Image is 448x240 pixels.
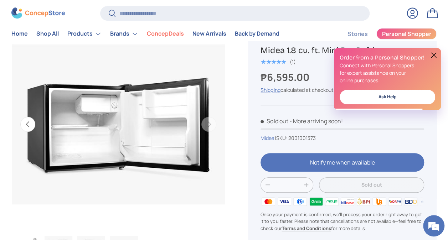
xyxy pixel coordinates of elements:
p: Once your payment is confirmed, we'll process your order right away to get it to you faster. Plea... [261,211,424,232]
img: master [261,196,276,207]
span: Sold out [261,117,288,125]
span: SKU: [276,135,287,141]
span: ★★★★★ [261,58,286,66]
a: 5.0 out of 5.0 stars (1) [261,57,295,65]
a: Shipping [261,87,280,93]
div: (1) [289,59,295,64]
strong: ₱6,595.00 [261,70,311,84]
button: Sold out [319,177,424,193]
a: New Arrivals [192,27,226,41]
img: billease [340,196,355,207]
a: Terms and Conditions [282,225,331,231]
a: Shop All [36,27,59,41]
p: Connect with Personal Shoppers for expert assistance on your online purchases. [340,62,435,84]
img: metrobank [419,196,434,207]
img: bpi [356,196,371,207]
nav: Primary [11,27,279,41]
span: | [274,135,315,141]
a: Personal Shopper [376,28,437,40]
img: ubp [371,196,387,207]
h2: Order from a Personal Shopper! [340,54,435,62]
img: qrph [387,196,403,207]
span: 2001001373 [288,135,315,141]
img: bdo [403,196,419,207]
a: Stories [347,27,368,41]
a: Back by Demand [235,27,279,41]
div: calculated at checkout. [261,86,424,94]
nav: Secondary [330,27,437,41]
img: visa [277,196,292,207]
span: Personal Shopper [382,31,431,37]
p: - More arriving soon! [289,117,343,125]
img: ConcepStore [11,8,65,19]
img: gcash [292,196,308,207]
summary: Products [63,27,106,41]
h1: Midea 1.8 cu. ft. Mini Bar Refrigerator [261,45,424,56]
img: maya [324,196,340,207]
div: 5.0 out of 5.0 stars [261,59,286,65]
a: ConcepDeals [147,27,184,41]
summary: Brands [106,27,143,41]
a: Midea [261,135,274,141]
a: Home [11,27,28,41]
a: Ask Help [340,90,435,104]
img: grabpay [308,196,324,207]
